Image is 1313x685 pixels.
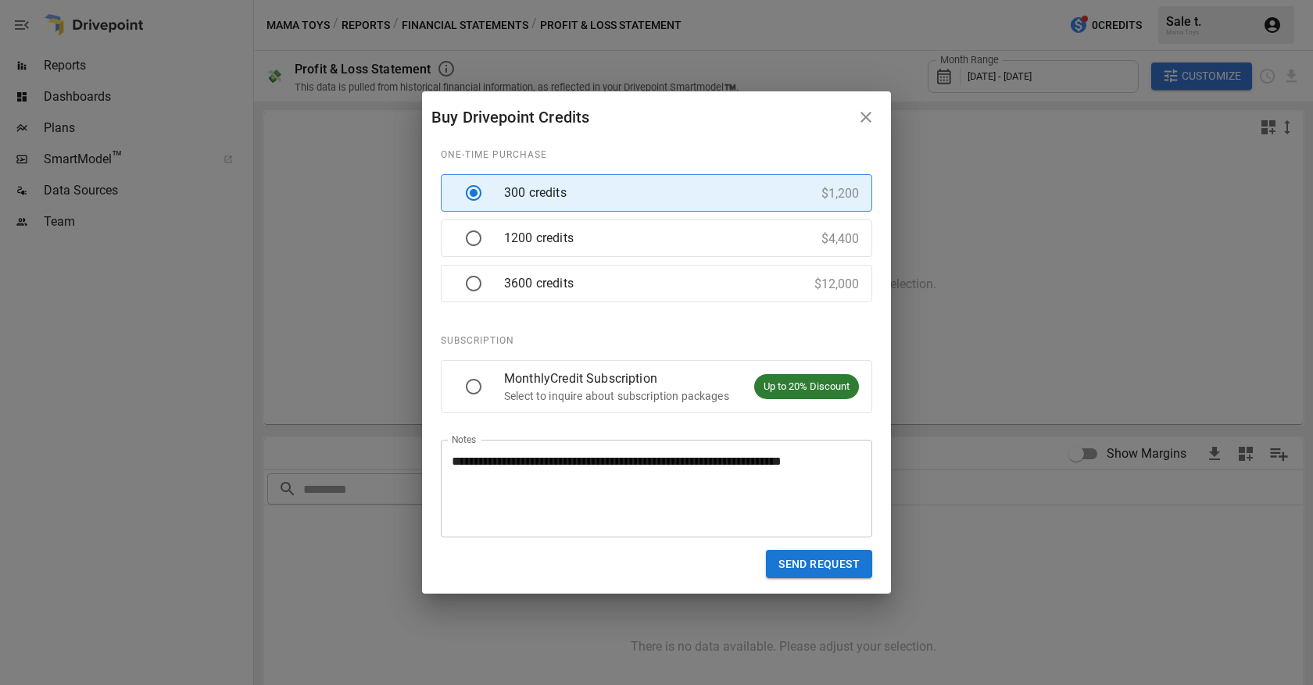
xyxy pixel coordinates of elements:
[821,230,859,245] span: $4,400
[821,185,859,200] span: $1,200
[504,274,834,293] span: 3600 credits
[766,550,872,579] button: SEND REQUEST
[504,388,834,404] p: Select to inquire about subscription packages
[754,380,859,392] span: Up to 20% Discount
[504,229,834,248] span: 1200 credits
[504,184,834,202] span: 300 credits
[431,105,850,130] div: Buy Drivepoint Credits
[814,276,859,291] span: $12,000
[441,149,547,160] span: One-Time Purchase
[441,335,514,346] span: Subscription
[504,369,834,388] span: MonthlyCredit Subscription
[452,433,476,446] label: Notes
